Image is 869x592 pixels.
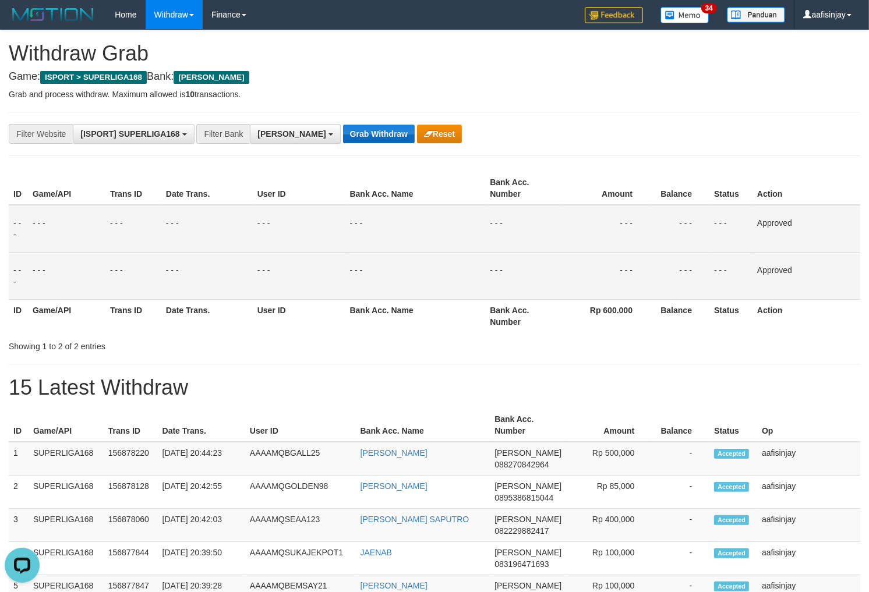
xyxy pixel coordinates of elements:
[345,252,486,299] td: - - -
[161,299,253,332] th: Date Trans.
[485,299,560,332] th: Bank Acc. Number
[714,449,749,459] span: Accepted
[257,129,326,139] span: [PERSON_NAME]
[9,205,28,253] td: - - -
[361,515,469,524] a: [PERSON_NAME] SAPUTRO
[652,409,709,442] th: Balance
[9,172,28,205] th: ID
[356,409,490,442] th: Bank Acc. Name
[343,125,415,143] button: Grab Withdraw
[245,476,356,509] td: AAAAMQGOLDEN98
[9,509,29,542] td: 3
[652,542,709,575] td: -
[585,7,643,23] img: Feedback.jpg
[709,172,753,205] th: Status
[80,129,179,139] span: [ISPORT] SUPERLIGA168
[652,442,709,476] td: -
[566,476,652,509] td: Rp 85,000
[253,172,345,205] th: User ID
[650,299,709,332] th: Balance
[9,124,73,144] div: Filter Website
[494,526,549,536] span: Copy 082229882417 to clipboard
[345,205,486,253] td: - - -
[652,476,709,509] td: -
[660,7,709,23] img: Button%20Memo.svg
[158,442,245,476] td: [DATE] 20:44:23
[753,252,860,299] td: Approved
[485,205,560,253] td: - - -
[494,515,561,524] span: [PERSON_NAME]
[105,205,161,253] td: - - -
[560,172,650,205] th: Amount
[245,442,356,476] td: AAAAMQBGALL25
[174,71,249,84] span: [PERSON_NAME]
[105,299,161,332] th: Trans ID
[29,442,104,476] td: SUPERLIGA168
[28,205,105,253] td: - - -
[485,172,560,205] th: Bank Acc. Number
[714,582,749,591] span: Accepted
[245,409,356,442] th: User ID
[9,476,29,509] td: 2
[361,481,428,491] a: [PERSON_NAME]
[161,252,253,299] td: - - -
[650,205,709,253] td: - - -
[161,172,253,205] th: Date Trans.
[494,481,561,491] span: [PERSON_NAME]
[757,509,860,542] td: aafisinjay
[494,548,561,557] span: [PERSON_NAME]
[566,542,652,575] td: Rp 100,000
[29,509,104,542] td: SUPERLIGA168
[566,409,652,442] th: Amount
[104,476,158,509] td: 156878128
[9,376,860,399] h1: 15 Latest Withdraw
[494,493,553,502] span: Copy 0895386815044 to clipboard
[9,336,354,352] div: Showing 1 to 2 of 2 entries
[161,205,253,253] td: - - -
[9,252,28,299] td: - - -
[727,7,785,23] img: panduan.png
[714,548,749,558] span: Accepted
[29,542,104,575] td: SUPERLIGA168
[158,409,245,442] th: Date Trans.
[73,124,194,144] button: [ISPORT] SUPERLIGA168
[701,3,717,13] span: 34
[245,509,356,542] td: AAAAMQSEAA123
[245,542,356,575] td: AAAAMQSUKAJEKPOT1
[361,448,428,458] a: [PERSON_NAME]
[560,205,650,253] td: - - -
[29,409,104,442] th: Game/API
[9,6,97,23] img: MOTION_logo.png
[560,299,650,332] th: Rp 600.000
[185,90,195,99] strong: 10
[9,442,29,476] td: 1
[709,299,753,332] th: Status
[650,172,709,205] th: Balance
[28,172,105,205] th: Game/API
[105,252,161,299] td: - - -
[5,5,40,40] button: Open LiveChat chat widget
[485,252,560,299] td: - - -
[9,542,29,575] td: 4
[253,205,345,253] td: - - -
[494,559,549,569] span: Copy 083196471693 to clipboard
[494,581,561,590] span: [PERSON_NAME]
[9,299,28,332] th: ID
[28,299,105,332] th: Game/API
[757,542,860,575] td: aafisinjay
[104,442,158,476] td: 156878220
[158,476,245,509] td: [DATE] 20:42:55
[709,205,753,253] td: - - -
[9,88,860,100] p: Grab and process withdraw. Maximum allowed is transactions.
[490,409,566,442] th: Bank Acc. Number
[757,476,860,509] td: aafisinjay
[560,252,650,299] td: - - -
[253,252,345,299] td: - - -
[494,448,561,458] span: [PERSON_NAME]
[29,476,104,509] td: SUPERLIGA168
[652,509,709,542] td: -
[650,252,709,299] td: - - -
[105,172,161,205] th: Trans ID
[104,542,158,575] td: 156877844
[196,124,250,144] div: Filter Bank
